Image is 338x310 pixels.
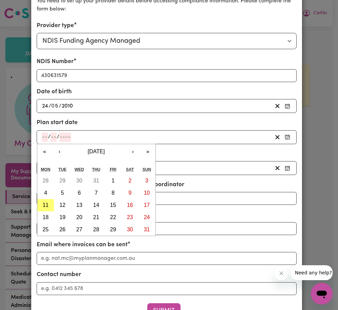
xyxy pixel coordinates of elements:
[291,265,333,280] iframe: Message from company
[144,190,150,196] abbr: 10 August 2025
[42,133,48,142] input: --
[105,175,121,187] button: 1 August 2025
[41,167,50,172] abbr: Monday
[121,175,138,187] button: 2 August 2025
[110,202,116,208] abbr: 15 August 2025
[37,224,54,236] button: 25 August 2025
[105,224,121,236] button: 29 August 2025
[37,187,54,199] button: 4 August 2025
[54,175,71,187] button: 29 July 2025
[138,224,155,236] button: 31 August 2025
[110,227,116,232] abbr: 29 August 2025
[71,199,88,211] button: 13 August 2025
[105,187,121,199] button: 8 August 2025
[42,101,49,111] input: --
[59,103,61,109] span: /
[143,167,151,172] abbr: Sunday
[71,187,88,199] button: 6 August 2025
[272,133,283,142] button: Clear plan start date
[52,144,67,159] button: ‹
[144,202,150,208] abbr: 17 August 2025
[95,190,98,196] abbr: 7 August 2025
[71,224,88,236] button: 27 August 2025
[37,57,74,66] label: NDIS Number
[59,214,65,220] abbr: 19 August 2025
[57,134,59,140] span: /
[37,240,128,249] label: Email where invoices can be sent
[37,252,297,265] input: e.g. nat.mc@myplanmanager.com.au
[88,187,105,199] button: 7 August 2025
[138,199,155,211] button: 17 August 2025
[71,175,88,187] button: 30 July 2025
[37,222,297,235] input: e.g. Natasha McElhone
[58,167,67,172] abbr: Tuesday
[105,199,121,211] button: 15 August 2025
[76,178,82,183] abbr: 30 July 2025
[272,101,283,111] button: Clear date of birth
[112,178,115,183] abbr: 1 August 2025
[138,175,155,187] button: 3 August 2025
[37,150,75,158] label: Plan end date
[128,178,131,183] abbr: 2 August 2025
[283,101,292,111] button: Pick your date of birth
[144,214,150,220] abbr: 24 August 2025
[37,211,54,224] button: 18 August 2025
[76,202,82,208] abbr: 13 August 2025
[67,144,126,159] button: [DATE]
[61,101,74,111] input: ----
[52,101,59,111] input: --
[121,199,138,211] button: 16 August 2025
[59,202,65,208] abbr: 12 August 2025
[93,178,99,183] abbr: 31 July 2025
[145,178,148,183] abbr: 3 August 2025
[140,144,155,159] button: »
[283,133,292,142] button: Pick your plan start date
[51,103,55,109] span: 0
[59,178,65,183] abbr: 29 July 2025
[110,167,116,172] abbr: Friday
[272,163,283,173] button: Clear plan end date
[54,187,71,199] button: 5 August 2025
[283,163,292,173] button: Pick your plan end date
[88,224,105,236] button: 28 August 2025
[42,202,49,208] abbr: 11 August 2025
[51,133,57,142] input: --
[59,133,71,142] input: ----
[37,144,52,159] button: «
[42,214,49,220] abbr: 18 August 2025
[71,211,88,224] button: 20 August 2025
[88,149,105,154] span: [DATE]
[42,178,49,183] abbr: 28 July 2025
[138,211,155,224] button: 24 August 2025
[78,190,81,196] abbr: 6 August 2025
[37,88,72,96] label: Date of birth
[42,227,49,232] abbr: 25 August 2025
[121,187,138,199] button: 9 August 2025
[127,202,133,208] abbr: 16 August 2025
[37,21,74,30] label: Provider type
[44,190,47,196] abbr: 4 August 2025
[59,227,65,232] abbr: 26 August 2025
[92,167,100,172] abbr: Thursday
[127,227,133,232] abbr: 30 August 2025
[76,214,82,220] abbr: 20 August 2025
[93,214,99,220] abbr: 21 August 2025
[37,69,297,82] input: Enter your NDIS number
[37,180,184,189] label: Name of local area coordinator / support coordinator
[93,227,99,232] abbr: 28 August 2025
[126,144,140,159] button: ›
[54,224,71,236] button: 26 August 2025
[110,214,116,220] abbr: 22 August 2025
[144,227,150,232] abbr: 31 August 2025
[37,270,81,279] label: Contact number
[121,211,138,224] button: 23 August 2025
[126,167,134,172] abbr: Saturday
[112,190,115,196] abbr: 8 August 2025
[76,227,82,232] abbr: 27 August 2025
[88,211,105,224] button: 21 August 2025
[275,267,288,280] iframe: Close message
[75,167,84,172] abbr: Wednesday
[37,118,78,127] label: Plan start date
[121,224,138,236] button: 30 August 2025
[88,199,105,211] button: 14 August 2025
